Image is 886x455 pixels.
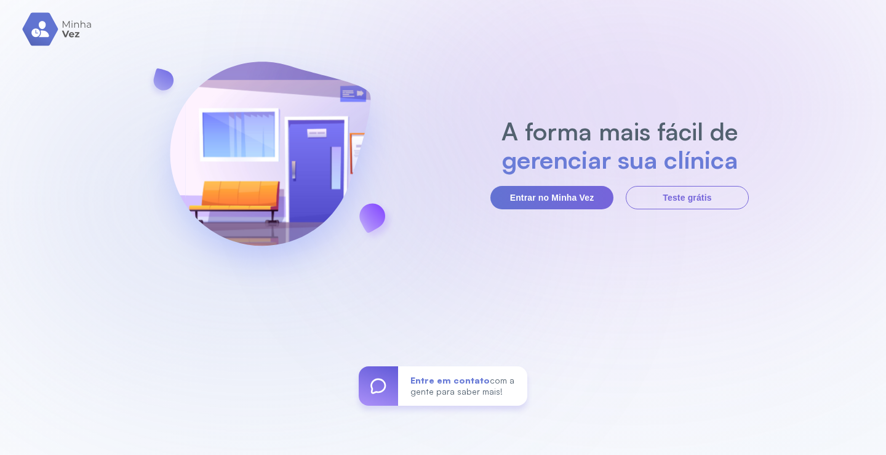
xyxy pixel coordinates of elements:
[490,186,613,209] button: Entrar no Minha Vez
[410,375,490,385] span: Entre em contato
[626,186,749,209] button: Teste grátis
[398,366,527,406] div: com a gente para saber mais!
[137,29,403,297] img: banner-login.svg
[22,12,93,46] img: logo.svg
[359,366,527,406] a: Entre em contatocom a gente para saber mais!
[495,117,744,145] h2: A forma mais fácil de
[495,145,744,174] h2: gerenciar sua clínica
